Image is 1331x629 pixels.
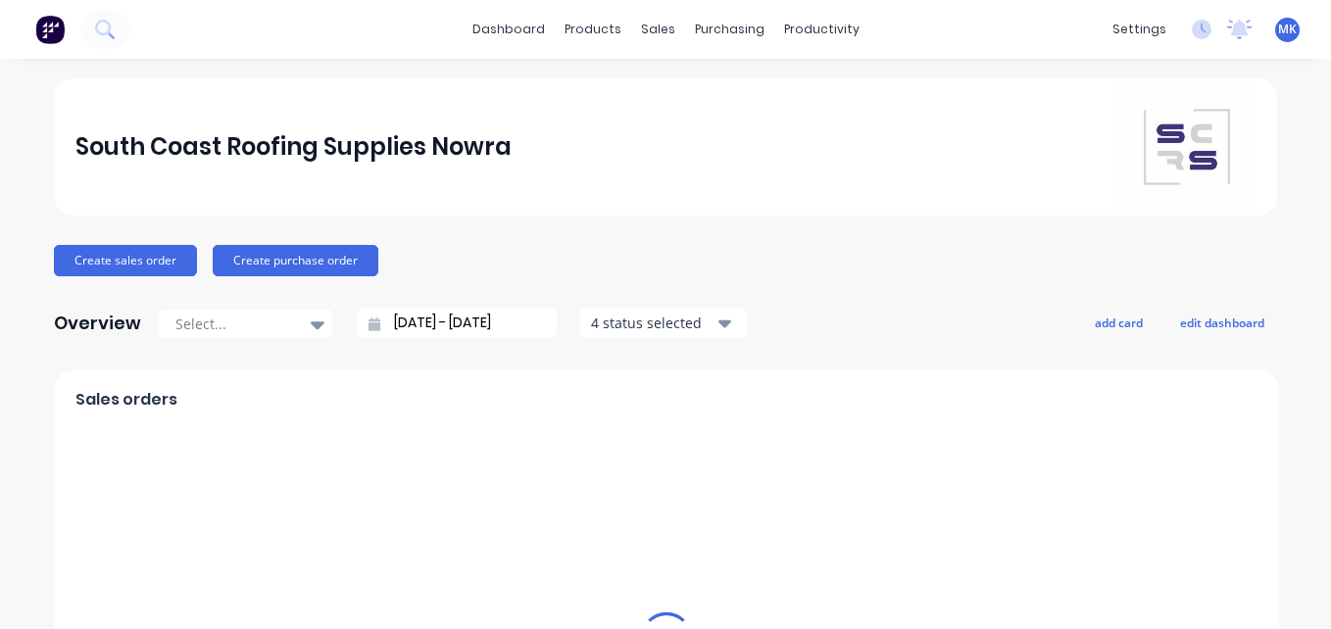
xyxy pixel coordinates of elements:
[75,127,512,167] div: South Coast Roofing Supplies Nowra
[631,15,685,44] div: sales
[1082,310,1156,335] button: add card
[75,388,177,411] span: Sales orders
[54,245,197,276] button: Create sales order
[591,313,715,333] div: 4 status selected
[1167,310,1277,335] button: edit dashboard
[555,15,631,44] div: products
[1118,78,1256,216] img: South Coast Roofing Supplies Nowra
[35,15,65,44] img: Factory
[1103,15,1176,44] div: settings
[774,15,869,44] div: productivity
[54,304,141,343] div: Overview
[463,15,555,44] a: dashboard
[580,309,747,338] button: 4 status selected
[1278,21,1297,38] span: MK
[213,245,378,276] button: Create purchase order
[685,15,774,44] div: purchasing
